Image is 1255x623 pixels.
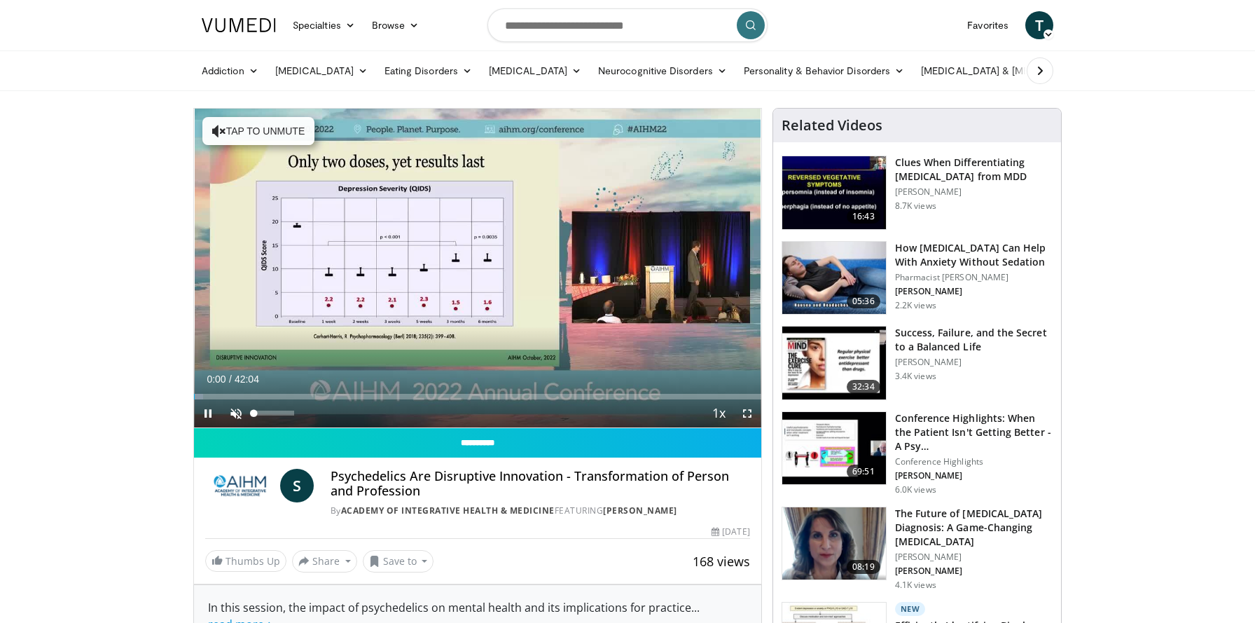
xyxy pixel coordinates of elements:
[341,505,555,516] a: Academy of Integrative Health & Medicine
[782,412,886,485] img: 4362ec9e-0993-4580-bfd4-8e18d57e1d49.150x105_q85_crop-smart_upscale.jpg
[895,272,1053,283] p: Pharmacist [PERSON_NAME]
[782,507,1053,591] a: 08:19 The Future of [MEDICAL_DATA] Diagnosis: A Game-Changing [MEDICAL_DATA] [PERSON_NAME] [PERSO...
[847,210,880,224] span: 16:43
[895,470,1053,481] p: [PERSON_NAME]
[895,484,936,495] p: 6.0K views
[235,374,259,385] span: 42:04
[205,469,275,502] img: Academy of Integrative Health & Medicine
[782,242,886,315] img: 7bfe4765-2bdb-4a7e-8d24-83e30517bd33.150x105_q85_crop-smart_upscale.jpg
[331,505,750,517] div: By FEATURING
[735,57,913,85] a: Personality & Behavior Disorders
[194,399,222,427] button: Pause
[487,8,768,42] input: Search topics, interventions
[847,560,880,574] span: 08:19
[895,300,936,311] p: 2.2K views
[222,399,250,427] button: Unmute
[913,57,1113,85] a: [MEDICAL_DATA] & [MEDICAL_DATA]
[207,374,226,385] span: 0:00
[705,399,733,427] button: Playback Rate
[895,552,1053,563] p: [PERSON_NAME]
[363,11,428,39] a: Browse
[1025,11,1053,39] a: T
[480,57,590,85] a: [MEDICAL_DATA]
[194,394,761,399] div: Progress Bar
[376,57,480,85] a: Eating Disorders
[363,550,434,573] button: Save to
[895,602,926,616] p: New
[782,327,886,399] img: 7307c1c9-cd96-462b-8187-bd7a74dc6cb1.150x105_q85_crop-smart_upscale.jpg
[847,380,880,394] span: 32:34
[895,456,1053,467] p: Conference Highlights
[267,57,376,85] a: [MEDICAL_DATA]
[895,357,1053,368] p: [PERSON_NAME]
[202,117,314,145] button: Tap to unmute
[603,505,677,516] a: [PERSON_NAME]
[284,11,363,39] a: Specialties
[782,326,1053,400] a: 32:34 Success, Failure, and the Secret to a Balanced Life [PERSON_NAME] 3.4K views
[205,550,286,572] a: Thumbs Up
[895,286,1053,297] p: [PERSON_NAME]
[895,371,936,382] p: 3.4K views
[590,57,735,85] a: Neurocognitive Disorders
[782,241,1053,315] a: 05:36 How [MEDICAL_DATA] Can Help With Anxiety Without Sedation Pharmacist [PERSON_NAME] [PERSON_...
[193,57,267,85] a: Addiction
[782,156,886,229] img: a6520382-d332-4ed3-9891-ee688fa49237.150x105_q85_crop-smart_upscale.jpg
[895,580,936,591] p: 4.1K views
[895,200,936,212] p: 8.7K views
[733,399,761,427] button: Fullscreen
[895,186,1053,198] p: [PERSON_NAME]
[847,294,880,308] span: 05:36
[895,507,1053,549] h3: The Future of [MEDICAL_DATA] Diagnosis: A Game-Changing [MEDICAL_DATA]
[782,411,1053,495] a: 69:51 Conference Highlights: When the Patient Isn't Getting Better - A Psy… Conference Highlights...
[895,411,1053,453] h3: Conference Highlights: When the Patient Isn't Getting Better - A Psy…
[895,156,1053,184] h3: Clues When Differentiating [MEDICAL_DATA] from MDD
[782,117,882,134] h4: Related Videos
[280,469,314,502] a: S
[895,326,1053,354] h3: Success, Failure, and the Secret to a Balanced Life
[331,469,750,499] h4: Psychedelics Are Disruptive Innovation - Transformation of Person and Profession
[847,465,880,479] span: 69:51
[693,553,750,570] span: 168 views
[895,566,1053,577] p: [PERSON_NAME]
[254,411,293,416] div: Volume Level
[292,550,357,573] button: Share
[959,11,1017,39] a: Favorites
[782,507,886,580] img: db580a60-f510-4a79-8dc4-8580ce2a3e19.png.150x105_q85_crop-smart_upscale.png
[229,374,232,385] span: /
[202,18,276,32] img: VuMedi Logo
[194,109,761,428] video-js: Video Player
[895,241,1053,269] h3: How [MEDICAL_DATA] Can Help With Anxiety Without Sedation
[782,156,1053,230] a: 16:43 Clues When Differentiating [MEDICAL_DATA] from MDD [PERSON_NAME] 8.7K views
[712,526,749,538] div: [DATE]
